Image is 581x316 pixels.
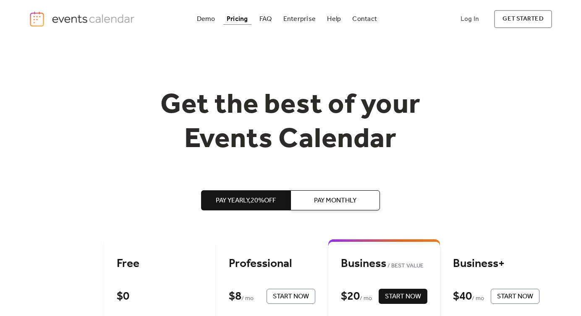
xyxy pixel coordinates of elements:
[327,17,341,21] div: Help
[256,13,275,25] a: FAQ
[229,256,315,271] div: Professional
[386,261,424,271] span: BEST VALUE
[117,256,203,271] div: Free
[223,13,251,25] a: Pricing
[385,292,421,302] span: Start Now
[267,289,315,304] button: Start Now
[29,11,136,28] a: home
[379,289,427,304] button: Start Now
[273,292,309,302] span: Start Now
[229,289,241,304] div: $ 8
[259,17,272,21] div: FAQ
[201,190,290,210] button: Pay Yearly,20%off
[491,289,539,304] button: Start Now
[349,13,380,25] a: Contact
[283,17,316,21] div: Enterprise
[194,13,219,25] a: Demo
[280,13,319,25] a: Enterprise
[341,289,360,304] div: $ 20
[452,10,487,28] a: Log In
[453,289,472,304] div: $ 40
[314,196,356,206] span: Pay Monthly
[129,88,452,157] h1: Get the best of your Events Calendar
[472,294,484,304] span: / mo
[241,294,254,304] span: / mo
[360,294,372,304] span: / mo
[324,13,344,25] a: Help
[352,17,377,21] div: Contact
[117,289,129,304] div: $ 0
[197,17,215,21] div: Demo
[494,10,552,28] a: get started
[227,17,248,21] div: Pricing
[497,292,533,302] span: Start Now
[341,256,427,271] div: Business
[290,190,380,210] button: Pay Monthly
[216,196,276,206] span: Pay Yearly, 20% off
[453,256,539,271] div: Business+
